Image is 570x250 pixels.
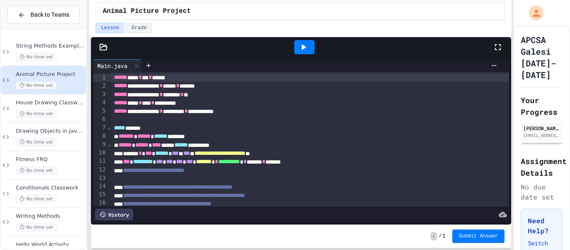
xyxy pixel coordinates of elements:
[16,223,57,231] span: No time set
[16,213,85,220] span: Writing Methods
[16,184,85,192] span: Conditionals Classwork
[442,233,445,240] span: 1
[16,81,57,89] span: No time set
[535,217,562,242] iframe: chat widget
[93,82,107,90] div: 2
[528,216,555,236] h3: Need Help?
[16,128,85,135] span: Drawing Objects in Java - HW Playposit Code
[93,132,107,140] div: 8
[523,124,560,132] div: [PERSON_NAME]
[93,73,107,82] div: 1
[93,140,107,149] div: 9
[93,90,107,98] div: 3
[459,233,498,240] span: Submit Answer
[30,10,69,19] span: Back to Teams
[93,61,131,70] div: Main.java
[107,141,111,147] span: Fold line
[431,232,437,240] span: -
[16,241,85,248] span: Hello World Activity
[93,149,107,157] div: 10
[107,124,111,131] span: Fold line
[16,99,85,106] span: House Drawing Classwork
[16,156,85,163] span: Fitness FRQ
[521,34,562,81] h1: APCSA Galesi [DATE]-[DATE]
[93,115,107,124] div: 6
[16,53,57,61] span: No time set
[96,23,124,33] button: Lesson
[93,107,107,115] div: 5
[439,233,441,240] span: /
[521,94,562,118] h2: Your Progress
[16,195,57,203] span: No time set
[93,174,107,182] div: 13
[103,6,191,16] span: Animal Picture Project
[523,132,560,139] div: [EMAIL_ADDRESS][DOMAIN_NAME]
[95,209,133,220] div: History
[452,230,505,243] button: Submit Answer
[16,43,85,50] span: String Methods Examples
[8,6,80,24] button: Back to Teams
[16,71,85,78] span: Animal Picture Project
[16,138,57,146] span: No time set
[16,110,57,118] span: No time set
[93,166,107,174] div: 12
[521,155,562,179] h2: Assignment Details
[16,167,57,174] span: No time set
[520,3,546,23] div: My Account
[501,180,562,216] iframe: chat widget
[93,182,107,190] div: 14
[93,157,107,165] div: 11
[93,124,107,132] div: 7
[93,98,107,107] div: 4
[93,59,142,72] div: Main.java
[126,23,152,33] button: Grade
[93,199,107,207] div: 16
[93,190,107,199] div: 15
